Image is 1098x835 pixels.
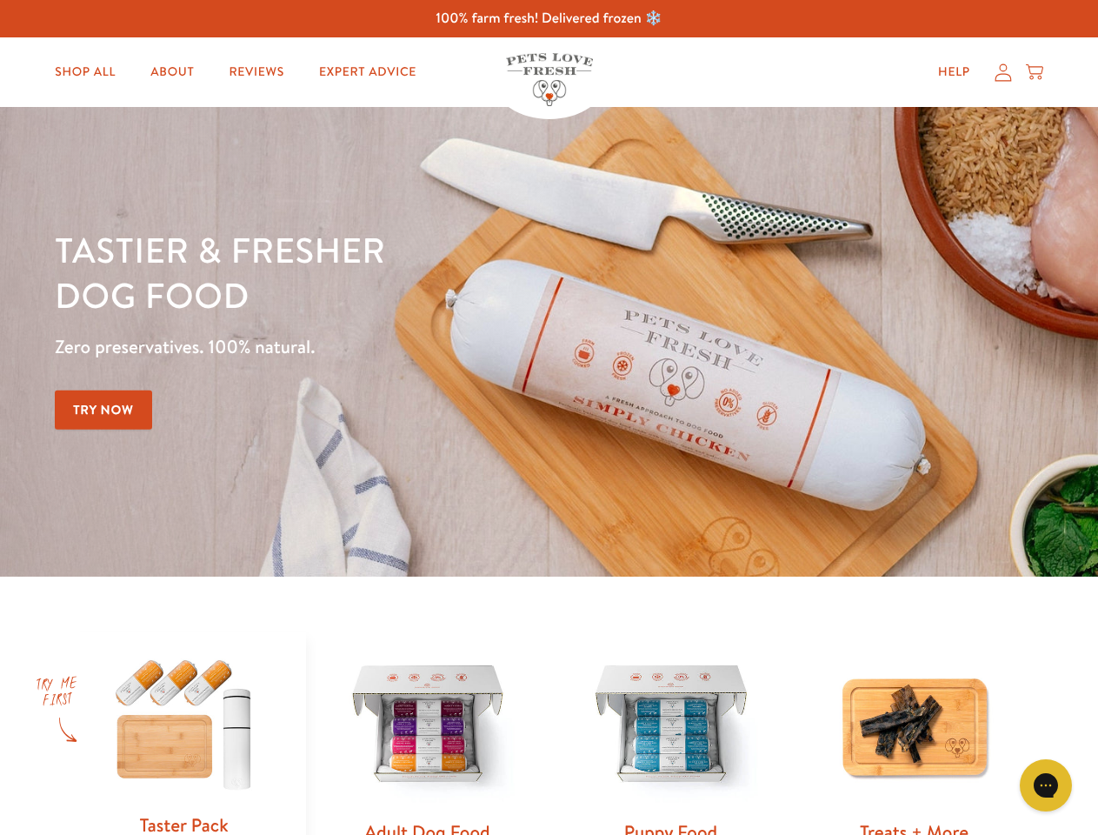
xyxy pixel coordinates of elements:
[1011,753,1081,818] iframe: Gorgias live chat messenger
[55,391,152,430] a: Try Now
[55,227,714,317] h1: Tastier & fresher dog food
[305,55,430,90] a: Expert Advice
[215,55,297,90] a: Reviews
[506,53,593,106] img: Pets Love Fresh
[55,331,714,363] p: Zero preservatives. 100% natural.
[136,55,208,90] a: About
[41,55,130,90] a: Shop All
[924,55,984,90] a: Help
